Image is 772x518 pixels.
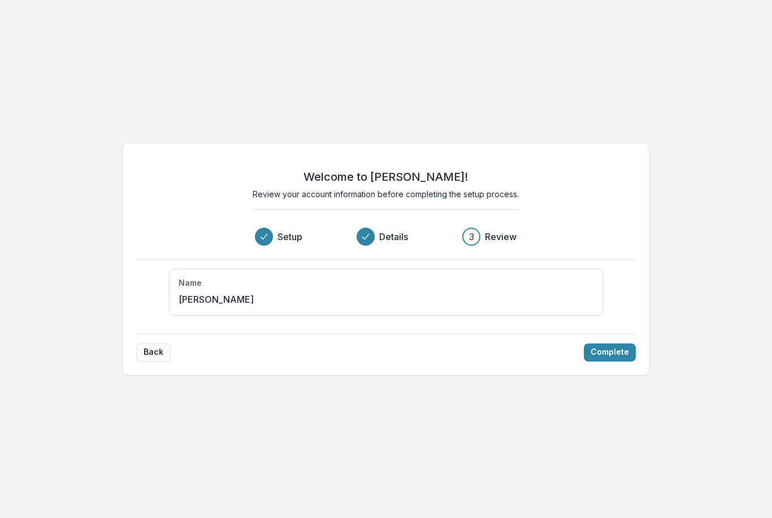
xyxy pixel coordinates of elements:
[277,230,302,243] h3: Setup
[469,230,474,243] div: 3
[253,188,519,200] p: Review your account information before completing the setup process.
[584,343,636,362] button: Complete
[485,230,517,243] h3: Review
[179,278,202,288] h4: Name
[303,170,468,184] h2: Welcome to [PERSON_NAME]!
[136,343,171,362] button: Back
[255,228,517,246] div: Progress
[179,293,254,306] p: [PERSON_NAME]
[379,230,408,243] h3: Details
